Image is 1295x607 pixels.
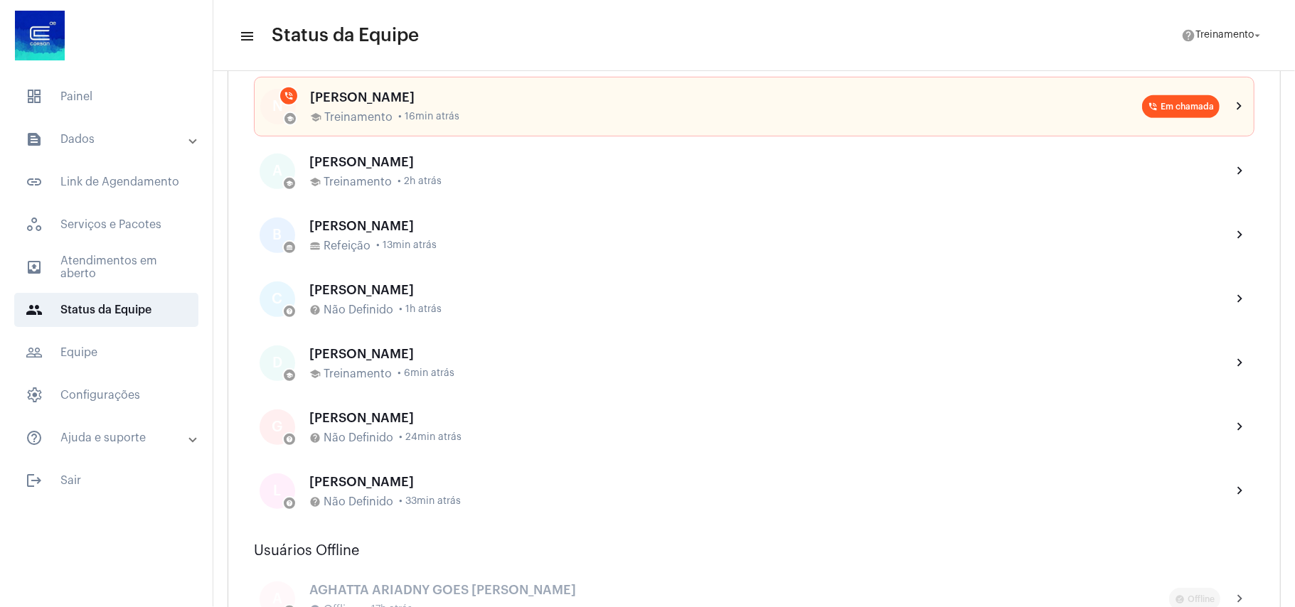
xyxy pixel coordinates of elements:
mat-icon: help [309,304,321,316]
span: • 2h atrás [398,176,442,187]
mat-icon: arrow_drop_down [1251,29,1264,42]
div: [PERSON_NAME] [310,90,1142,104]
mat-icon: help [286,436,293,443]
span: • 16min atrás [398,112,459,122]
div: AGHATTA ARIADNY GOES [PERSON_NAME] [309,583,1169,597]
mat-chip: Em chamada [1142,95,1220,118]
mat-expansion-panel-header: sidenav iconDados [9,122,213,156]
div: A [260,154,295,189]
mat-icon: chevron_right [1232,355,1249,372]
div: [PERSON_NAME] [309,411,1220,425]
span: • 6min atrás [398,368,454,379]
mat-icon: chevron_right [1232,419,1249,436]
span: • 1h atrás [399,304,442,315]
mat-icon: sidenav icon [26,131,43,148]
mat-icon: sidenav icon [26,429,43,446]
div: [PERSON_NAME] [309,155,1220,169]
mat-icon: school [309,176,321,188]
div: G [260,409,295,445]
mat-icon: chevron_right [1232,163,1249,180]
span: Sair [14,463,198,498]
mat-icon: offline_pin [1175,594,1185,604]
mat-icon: chevron_right [1231,98,1248,115]
span: Treinamento [1195,31,1254,41]
span: • 24min atrás [399,432,462,443]
div: N [260,89,296,124]
span: Treinamento [324,176,392,188]
mat-icon: sidenav icon [26,344,43,361]
mat-icon: school [287,115,294,122]
mat-icon: sidenav icon [26,259,43,276]
button: Treinamento [1173,21,1272,50]
span: Não Definido [324,495,393,508]
h3: Usuários Offline [254,543,1254,559]
mat-icon: school [309,368,321,380]
span: Painel [14,80,198,114]
mat-icon: help [1181,28,1195,43]
img: d4669ae0-8c07-2337-4f67-34b0df7f5ae4.jpeg [11,7,68,64]
span: sidenav icon [26,88,43,105]
div: [PERSON_NAME] [309,283,1220,297]
mat-icon: sidenav icon [26,173,43,190]
span: sidenav icon [26,387,43,404]
mat-icon: school [286,372,293,379]
span: Equipe [14,335,198,370]
mat-icon: help [309,496,321,507]
span: Link de Agendamento [14,165,198,199]
span: Status da Equipe [14,293,198,327]
mat-panel-title: Dados [26,131,190,148]
div: [PERSON_NAME] [309,475,1220,489]
mat-icon: phone_in_talk [284,91,294,101]
mat-icon: sidenav icon [26,301,43,318]
div: [PERSON_NAME] [309,219,1220,233]
span: • 13min atrás [376,240,437,251]
span: Atendimentos em aberto [14,250,198,284]
span: Não Definido [324,431,393,444]
div: C [260,281,295,317]
span: Não Definido [324,303,393,316]
span: Serviços e Pacotes [14,208,198,242]
div: B [260,217,295,253]
span: Treinamento [324,367,392,380]
mat-icon: chevron_right [1232,483,1249,500]
mat-icon: chevron_right [1232,291,1249,308]
mat-icon: sidenav icon [26,472,43,489]
div: D [260,345,295,381]
mat-icon: lunch_dining [309,240,321,252]
mat-icon: help [286,308,293,315]
span: • 33min atrás [399,496,461,507]
mat-icon: help [286,500,293,507]
mat-icon: school [286,180,293,187]
div: [PERSON_NAME] [309,347,1220,361]
div: L [260,473,295,509]
mat-expansion-panel-header: sidenav iconAjuda e suporte [9,421,213,455]
span: Status da Equipe [272,24,419,47]
span: Treinamento [324,111,393,124]
span: Configurações [14,378,198,412]
mat-icon: lunch_dining [286,244,293,251]
mat-panel-title: Ajuda e suporte [26,429,190,446]
mat-icon: school [310,112,321,123]
mat-icon: chevron_right [1232,227,1249,244]
mat-icon: phone_in_talk [1148,102,1158,112]
mat-icon: sidenav icon [239,28,253,45]
span: Refeição [324,240,371,252]
span: sidenav icon [26,216,43,233]
mat-icon: help [309,432,321,444]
